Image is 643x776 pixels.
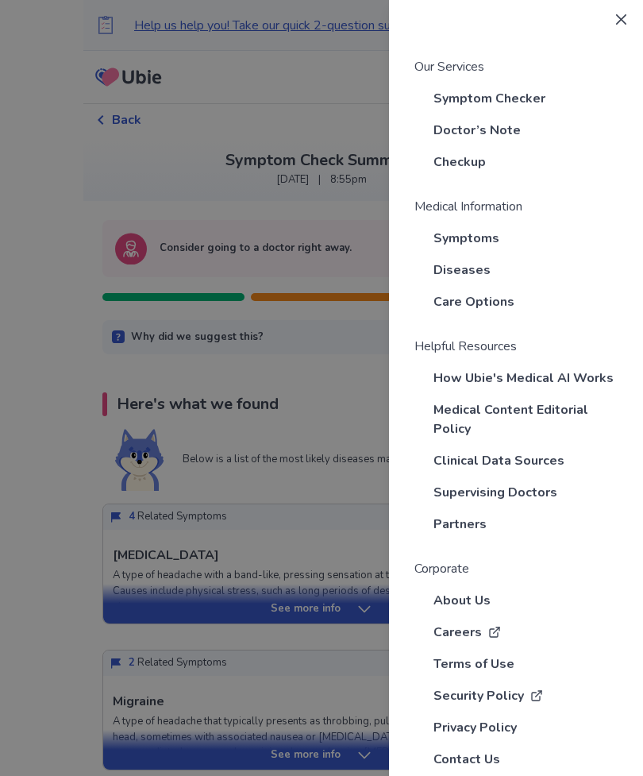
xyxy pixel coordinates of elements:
a: Clinical Data Sources [433,451,564,470]
p: Helpful Resources [414,337,624,356]
a: Privacy Policy [433,718,517,737]
a: Care Options [433,292,514,311]
p: Medical Information [414,197,624,216]
span: Careers [433,623,482,642]
a: Security Policy [433,686,543,705]
a: Symptom Checker [433,89,545,108]
p: Our Services [414,57,624,76]
p: Corporate [414,559,624,578]
a: Medical Content Editorial Policy [433,400,624,438]
a: Symptoms [433,229,499,248]
a: Checkup [433,152,486,172]
a: Terms of Use [433,654,514,674]
a: Contact Us [433,750,500,769]
a: Partners [433,515,487,534]
span: Security Policy [433,686,524,705]
a: Diseases [433,261,491,280]
a: Doctor’s Note [433,121,521,140]
a: Careers [433,623,501,642]
a: Supervising Doctors [433,483,557,502]
button: Close [608,6,633,32]
a: How Ubie's Medical AI Works [433,369,614,388]
a: About Us [433,591,491,610]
